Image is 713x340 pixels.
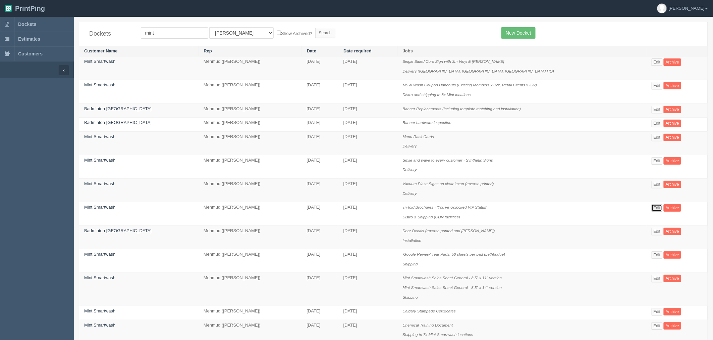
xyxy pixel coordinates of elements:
td: [DATE] [301,118,338,132]
td: Mehmud ([PERSON_NAME]) [199,178,302,202]
img: avatar_default-7531ab5dedf162e01f1e0bb0964e6a185e93c5c22dfe317fb01d7f8cd2b1632c.jpg [657,4,667,13]
a: Archive [664,228,681,235]
td: [DATE] [301,226,338,249]
a: Edit [652,58,663,66]
td: [DATE] [338,178,398,202]
a: Archive [664,181,681,188]
a: Archive [664,134,681,141]
i: Single Sided Coro Sign with 3m Vinyl & [PERSON_NAME] [403,59,504,63]
a: New Docket [501,27,535,39]
a: Mint Smartwash [84,59,115,64]
td: Mehmud ([PERSON_NAME]) [199,249,302,273]
a: Mint Smartwash [84,82,115,87]
td: [DATE] [338,306,398,320]
a: Edit [652,322,663,330]
a: Edit [652,308,663,315]
i: MSW Wash Coupon Handouts (Existing Members x 32k, Retail Clients x 32k) [403,83,537,87]
td: [DATE] [338,103,398,118]
a: Archive [664,308,681,315]
td: Mehmud ([PERSON_NAME]) [199,273,302,306]
a: Badminton [GEOGRAPHIC_DATA] [84,228,152,233]
td: [DATE] [338,273,398,306]
i: Shipping to 7x Mint Smartwash locations [403,332,473,337]
label: Show Archived? [277,29,312,37]
span: Dockets [18,22,36,27]
a: Archive [664,251,681,259]
a: Edit [652,228,663,235]
td: [DATE] [301,306,338,320]
i: Distro & Shipping (CDN facilities) [403,215,460,219]
a: Archive [664,322,681,330]
a: Badminton [GEOGRAPHIC_DATA] [84,120,152,125]
td: [DATE] [301,155,338,178]
a: Archive [664,82,681,89]
a: Mint Smartwash [84,205,115,210]
input: Show Archived? [277,31,281,35]
td: Mehmud ([PERSON_NAME]) [199,118,302,132]
td: [DATE] [338,202,398,226]
td: [DATE] [338,155,398,178]
td: [DATE] [301,202,338,226]
a: Edit [652,204,663,212]
td: Mehmud ([PERSON_NAME]) [199,80,302,103]
td: Mehmud ([PERSON_NAME]) [199,226,302,249]
a: Edit [652,120,663,127]
i: Mint Smartwash Sales Sheet General - 8.5" x 14" version [403,285,502,290]
td: [DATE] [301,80,338,103]
a: Edit [652,275,663,282]
a: Date [307,48,316,53]
i: Door Decals (reverse printed and [PERSON_NAME]) [403,228,495,233]
a: Mint Smartwash [84,323,115,328]
td: Mehmud ([PERSON_NAME]) [199,56,302,80]
a: Archive [664,106,681,113]
i: Delivery [403,191,417,196]
a: Mint Smartwash [84,181,115,186]
i: 'Google Review' Tear Pads, 50 sheets per pad (Lethbridge) [403,252,505,256]
span: Customers [18,51,43,56]
a: Mint Smartwash [84,275,115,280]
td: [DATE] [301,273,338,306]
h4: Dockets [89,31,131,37]
td: Mehmud ([PERSON_NAME]) [199,202,302,226]
i: Calgary Stampede Certificates [403,309,456,313]
i: Shipping [403,262,418,266]
td: Mehmud ([PERSON_NAME]) [199,131,302,155]
td: [DATE] [301,103,338,118]
a: Edit [652,157,663,165]
td: [DATE] [301,56,338,80]
a: Archive [664,204,681,212]
span: Estimates [18,36,40,42]
i: Distro and shipping to 8x Mint locations [403,92,471,97]
td: [DATE] [301,131,338,155]
td: [DATE] [301,249,338,273]
a: Rep [204,48,212,53]
a: Edit [652,82,663,89]
input: Search [315,28,335,38]
td: Mehmud ([PERSON_NAME]) [199,103,302,118]
td: [DATE] [338,226,398,249]
a: Edit [652,106,663,113]
th: Jobs [398,46,647,56]
a: Archive [664,275,681,282]
i: Banner Replacements (including template matching and installation) [403,107,521,111]
a: Edit [652,251,663,259]
td: [DATE] [338,56,398,80]
i: Mint Smartwash Sales Sheet General - 8.5" x 11" version [403,275,502,280]
td: [DATE] [338,249,398,273]
a: Mint Smartwash [84,308,115,313]
i: Banner hardware inspection [403,120,452,125]
a: Mint Smartwash [84,134,115,139]
a: Customer Name [84,48,118,53]
td: [DATE] [338,131,398,155]
a: Archive [664,58,681,66]
i: Vacuum Plaza Signs on clear lexan (reverse printed) [403,181,494,186]
a: Mint Smartwash [84,252,115,257]
td: Mehmud ([PERSON_NAME]) [199,306,302,320]
td: [DATE] [338,80,398,103]
i: Delivery [403,144,417,148]
i: Smile and wave to every customer - Synthetic Signs [403,158,493,162]
input: Customer Name [141,27,208,39]
i: Shipping [403,295,418,299]
i: Menu Rack Cards [403,134,434,139]
i: Delivery ([GEOGRAPHIC_DATA], [GEOGRAPHIC_DATA], [GEOGRAPHIC_DATA] HQ) [403,69,554,73]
